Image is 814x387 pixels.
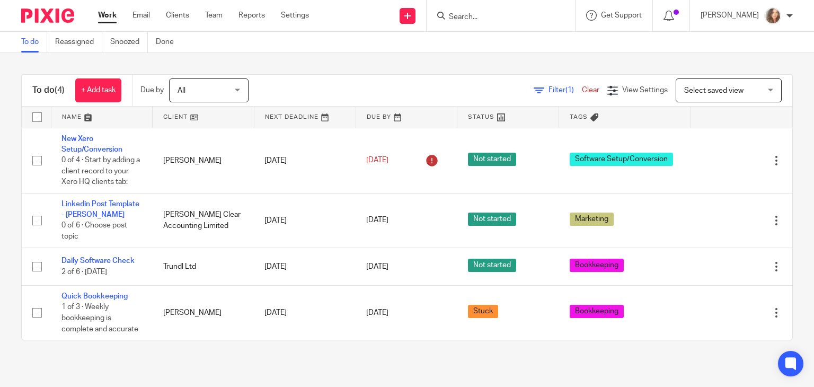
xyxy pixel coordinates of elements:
[601,12,642,19] span: Get Support
[281,10,309,21] a: Settings
[61,135,122,153] a: New Xero Setup/Conversion
[61,304,138,333] span: 1 of 3 · Weekly bookkeeping is complete and accurate
[570,305,624,318] span: Bookkeeping
[178,87,185,94] span: All
[468,259,516,272] span: Not started
[61,293,128,300] a: Quick Bookkeeping
[153,193,254,248] td: [PERSON_NAME] Clear Accounting Limited
[764,7,781,24] img: charl-profile%20pic.jpg
[468,153,516,166] span: Not started
[448,13,543,22] input: Search
[238,10,265,21] a: Reports
[468,305,498,318] span: Stuck
[61,222,127,241] span: 0 of 6 · Choose post topic
[153,128,254,193] td: [PERSON_NAME]
[548,86,582,94] span: Filter
[153,248,254,285] td: Trundl Ltd
[366,263,388,270] span: [DATE]
[254,193,356,248] td: [DATE]
[582,86,599,94] a: Clear
[21,8,74,23] img: Pixie
[254,128,356,193] td: [DATE]
[570,259,624,272] span: Bookkeeping
[140,85,164,95] p: Due by
[254,248,356,285] td: [DATE]
[468,213,516,226] span: Not started
[32,85,65,96] h1: To do
[701,10,759,21] p: [PERSON_NAME]
[366,217,388,224] span: [DATE]
[570,114,588,120] span: Tags
[61,257,135,265] a: Daily Software Check
[565,86,574,94] span: (1)
[110,32,148,52] a: Snoozed
[61,200,139,218] a: Linkedin Post Template - [PERSON_NAME]
[153,286,254,340] td: [PERSON_NAME]
[156,32,182,52] a: Done
[55,86,65,94] span: (4)
[75,78,121,102] a: + Add task
[254,286,356,340] td: [DATE]
[61,268,107,276] span: 2 of 6 · [DATE]
[61,156,140,186] span: 0 of 4 · Start by adding a client record to your Xero HQ clients tab:
[98,10,117,21] a: Work
[21,32,47,52] a: To do
[366,309,388,316] span: [DATE]
[366,156,388,164] span: [DATE]
[205,10,223,21] a: Team
[55,32,102,52] a: Reassigned
[622,86,668,94] span: View Settings
[570,153,673,166] span: Software Setup/Conversion
[132,10,150,21] a: Email
[684,87,744,94] span: Select saved view
[166,10,189,21] a: Clients
[570,213,614,226] span: Marketing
